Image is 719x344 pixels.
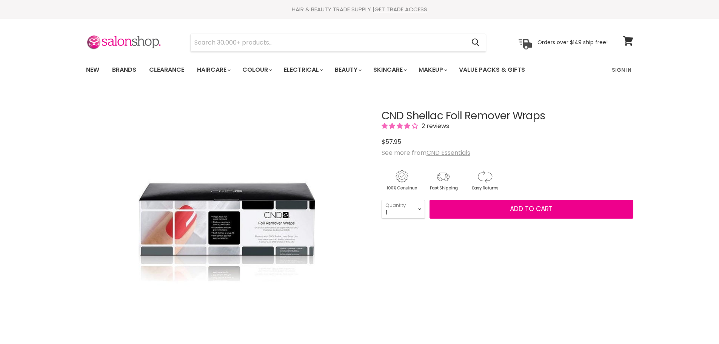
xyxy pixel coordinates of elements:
[80,59,569,81] ul: Main menu
[374,5,427,13] a: GET TRADE ACCESS
[143,62,190,78] a: Clearance
[430,200,633,219] button: Add to cart
[77,6,643,13] div: HAIR & BEAUTY TRADE SUPPLY |
[368,62,411,78] a: Skincare
[382,137,401,146] span: $57.95
[537,39,608,46] p: Orders over $149 ship free!
[426,148,470,157] a: CND Essentials
[510,204,553,213] span: Add to cart
[419,122,449,130] span: 2 reviews
[329,62,366,78] a: Beauty
[453,62,531,78] a: Value Packs & Gifts
[382,200,425,219] select: Quantity
[77,59,643,81] nav: Main
[80,62,105,78] a: New
[190,34,486,52] form: Product
[278,62,328,78] a: Electrical
[382,148,470,157] span: See more from
[413,62,452,78] a: Makeup
[106,62,142,78] a: Brands
[423,169,463,192] img: shipping.gif
[191,34,466,51] input: Search
[382,122,419,130] span: 4.00 stars
[191,62,235,78] a: Haircare
[466,34,486,51] button: Search
[237,62,277,78] a: Colour
[382,169,422,192] img: genuine.gif
[465,169,505,192] img: returns.gif
[382,110,633,122] h1: CND Shellac Foil Remover Wraps
[607,62,636,78] a: Sign In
